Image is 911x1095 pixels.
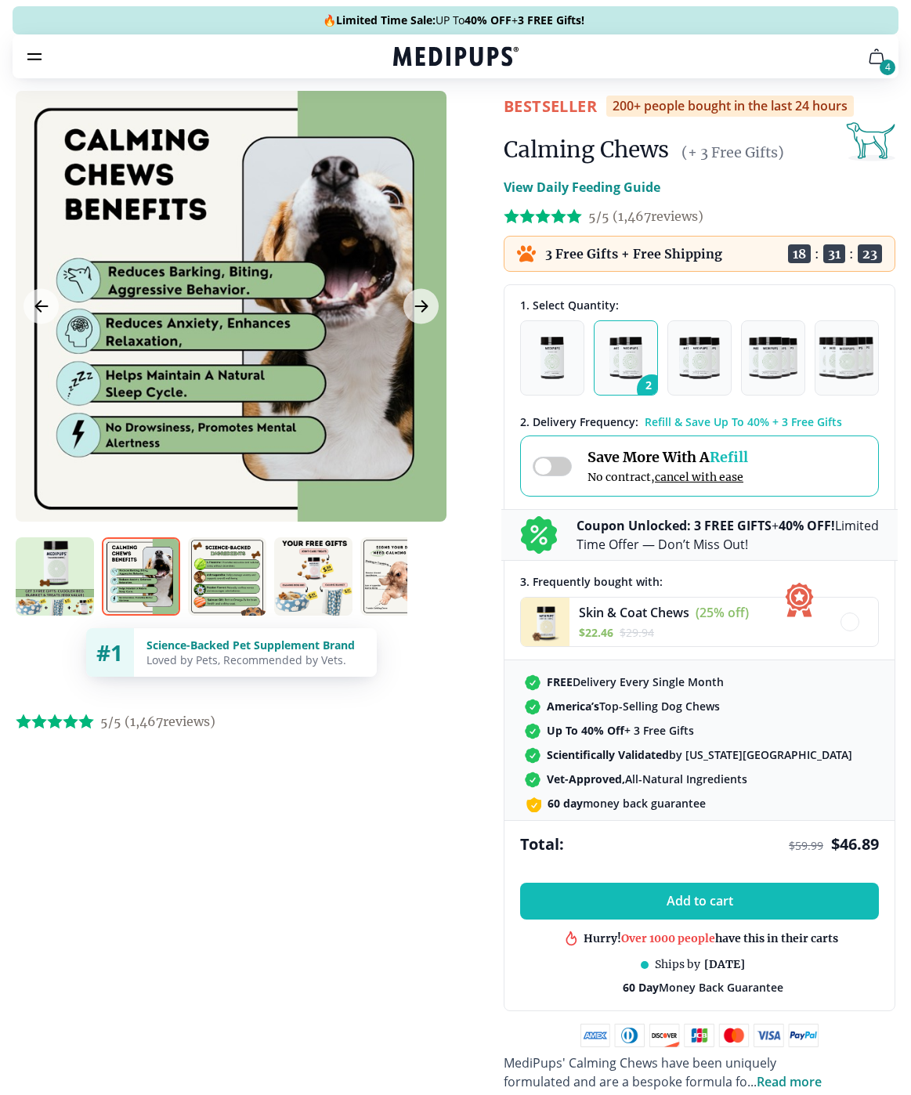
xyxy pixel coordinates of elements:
[547,772,747,786] span: All-Natural Ingredients
[579,604,689,621] span: Skin & Coat Chews
[858,38,895,75] button: cart
[667,894,733,909] span: Add to cart
[609,337,642,379] img: Pack of 2 - Natural Dog Supplements
[823,244,845,263] span: 31
[577,517,772,534] b: Coupon Unlocked: 3 FREE GIFTS
[520,574,663,589] span: 3 . Frequently bought with:
[393,45,519,71] a: Medipups
[606,96,854,117] div: 200+ people bought in the last 24 hours
[655,470,743,484] span: cancel with ease
[747,1073,822,1090] span: ...
[580,1024,819,1047] img: payment methods
[579,625,613,640] span: $ 22.46
[504,96,597,117] span: BestSeller
[521,598,569,646] img: Skin & Coat Chews - Medipups
[547,723,624,738] strong: Up To 40% Off
[547,674,724,689] span: Delivery Every Single Month
[102,537,180,616] img: Calming Chews | Natural Dog Supplements
[655,957,700,972] span: Ships by
[880,60,895,75] div: 4
[858,244,882,263] span: 23
[547,772,625,786] strong: Vet-Approved,
[545,246,722,262] p: 3 Free Gifts + Free Shipping
[757,1073,822,1090] span: Read more
[696,604,749,621] span: (25% off)
[323,13,584,28] span: 🔥 UP To +
[788,244,811,263] span: 18
[504,1054,776,1072] span: MediPups' Calming Chews have been uniquely
[587,448,748,466] span: Save More With A
[645,414,842,429] span: Refill & Save Up To 40% + 3 Free Gifts
[548,796,583,811] strong: 60 day
[23,289,59,324] button: Previous Image
[188,537,266,616] img: Calming Chews | Natural Dog Supplements
[547,723,694,738] span: + 3 Free Gifts
[819,337,875,379] img: Pack of 5 - Natural Dog Supplements
[547,699,599,714] strong: America’s
[548,796,706,811] span: money back guarantee
[587,470,748,484] span: No contract,
[547,747,852,762] span: by [US_STATE][GEOGRAPHIC_DATA]
[100,714,215,729] span: 5/5 ( 1,467 reviews)
[584,931,838,945] div: Hurry! have this in their carts
[146,652,364,667] div: Loved by Pets, Recommended by Vets.
[594,320,658,396] button: 2
[831,833,879,855] span: $ 46.89
[520,883,879,920] button: Add to cart
[623,980,783,995] span: Money Back Guarantee
[547,699,720,714] span: Top-Selling Dog Chews
[815,246,819,262] span: :
[504,178,660,197] p: View Daily Feeding Guide
[623,980,659,995] strong: 60 Day
[789,838,823,853] span: $ 59.99
[620,625,654,640] span: $ 29.94
[25,47,44,66] button: burger-menu
[849,246,854,262] span: :
[621,931,715,945] span: Over 1000 people
[360,537,439,616] img: Calming Chews | Natural Dog Supplements
[520,298,879,313] div: 1. Select Quantity:
[96,638,123,667] span: #1
[540,337,565,379] img: Pack of 1 - Natural Dog Supplements
[710,448,748,466] span: Refill
[577,516,879,554] p: + Limited Time Offer — Don’t Miss Out!
[679,337,720,379] img: Pack of 3 - Natural Dog Supplements
[146,638,364,652] div: Science-Backed Pet Supplement Brand
[520,414,638,429] span: 2 . Delivery Frequency:
[749,337,797,379] img: Pack of 4 - Natural Dog Supplements
[504,136,669,164] h1: Calming Chews
[274,537,352,616] img: Calming Chews | Natural Dog Supplements
[504,1073,747,1090] span: formulated and are a bespoke formula fo
[588,208,703,224] span: 5/5 ( 1,467 reviews)
[403,289,439,324] button: Next Image
[637,374,667,404] span: 2
[704,957,745,972] span: [DATE]
[779,517,835,534] b: 40% OFF!
[547,674,573,689] strong: FREE
[681,143,784,161] span: (+ 3 Free Gifts)
[16,537,94,616] img: Calming Chews | Natural Dog Supplements
[520,833,564,855] span: Total:
[547,747,669,762] strong: Scientifically Validated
